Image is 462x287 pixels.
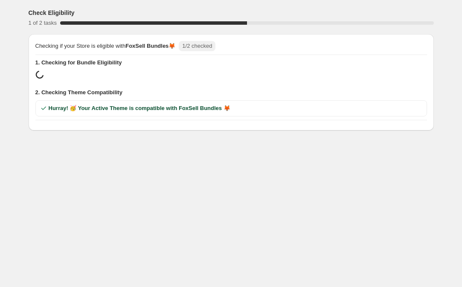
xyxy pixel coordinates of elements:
[35,42,176,50] span: Checking if your Store is eligible with 🦊
[35,58,427,67] span: 1. Checking for Bundle Eligibility
[29,20,57,26] span: 1 of 2 tasks
[49,104,230,113] span: Hurray! 🥳 Your Active Theme is compatible with FoxSell Bundles 🦊
[29,9,75,17] h3: Check Eligibility
[35,88,427,97] span: 2. Checking Theme Compatibility
[182,43,212,49] span: 1/2 checked
[125,43,169,49] span: FoxSell Bundles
